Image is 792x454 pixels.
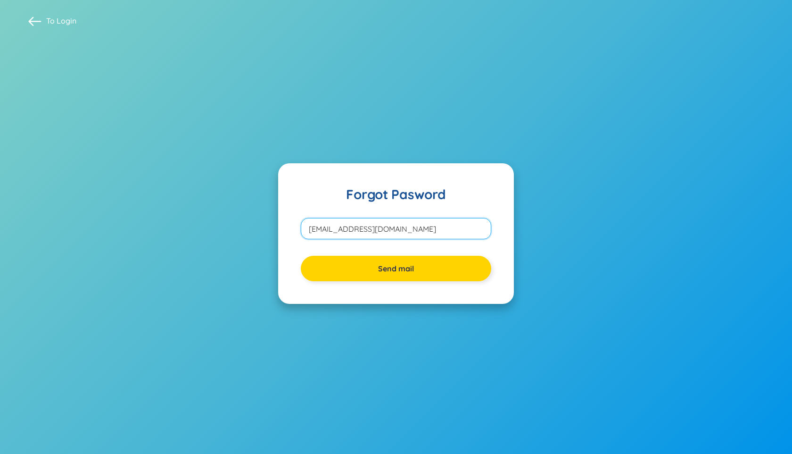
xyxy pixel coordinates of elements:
[57,16,76,25] a: Login
[46,16,76,26] span: To
[301,256,491,281] button: Send mail
[301,218,491,239] input: Enter your email
[378,263,414,274] span: Send mail
[301,186,491,203] div: Forgot Pasword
